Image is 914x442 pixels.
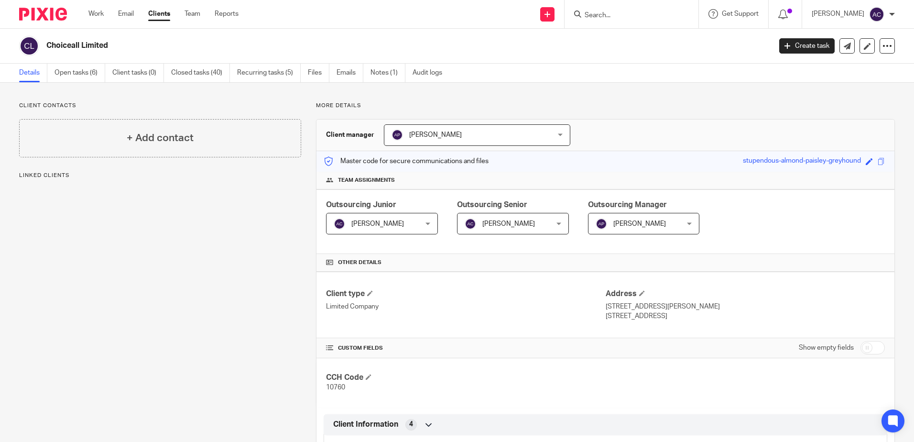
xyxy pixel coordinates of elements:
[326,373,605,383] h4: CCH Code
[326,130,374,140] h3: Client manager
[308,64,329,82] a: Files
[596,218,607,230] img: svg%3E
[338,259,381,266] span: Other details
[54,64,105,82] a: Open tasks (6)
[171,64,230,82] a: Closed tasks (40)
[779,38,835,54] a: Create task
[88,9,104,19] a: Work
[337,64,363,82] a: Emails
[148,9,170,19] a: Clients
[127,131,194,145] h4: + Add contact
[465,218,476,230] img: svg%3E
[799,343,854,353] label: Show empty fields
[869,7,884,22] img: svg%3E
[722,11,759,17] span: Get Support
[584,11,670,20] input: Search
[326,302,605,311] p: Limited Company
[413,64,449,82] a: Audit logs
[606,302,885,311] p: [STREET_ADDRESS][PERSON_NAME]
[409,420,413,429] span: 4
[326,344,605,352] h4: CUSTOM FIELDS
[215,9,239,19] a: Reports
[324,156,489,166] p: Master code for secure communications and files
[112,64,164,82] a: Client tasks (0)
[19,64,47,82] a: Details
[19,172,301,179] p: Linked clients
[482,221,535,227] span: [PERSON_NAME]
[606,289,885,299] h4: Address
[606,311,885,321] p: [STREET_ADDRESS]
[19,102,301,110] p: Client contacts
[237,64,301,82] a: Recurring tasks (5)
[351,221,404,227] span: [PERSON_NAME]
[333,420,398,430] span: Client Information
[409,132,462,138] span: [PERSON_NAME]
[326,201,396,209] span: Outsourcing Junior
[19,36,39,56] img: svg%3E
[326,289,605,299] h4: Client type
[457,201,527,209] span: Outsourcing Senior
[185,9,200,19] a: Team
[392,129,403,141] img: svg%3E
[812,9,864,19] p: [PERSON_NAME]
[613,221,666,227] span: [PERSON_NAME]
[118,9,134,19] a: Email
[46,41,621,51] h2: Choiceall Limited
[19,8,67,21] img: Pixie
[743,156,861,167] div: stupendous-almond-paisley-greyhound
[326,384,345,391] span: 10760
[588,201,667,209] span: Outsourcing Manager
[316,102,895,110] p: More details
[338,177,395,184] span: Team assignments
[370,64,405,82] a: Notes (1)
[334,218,345,230] img: svg%3E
